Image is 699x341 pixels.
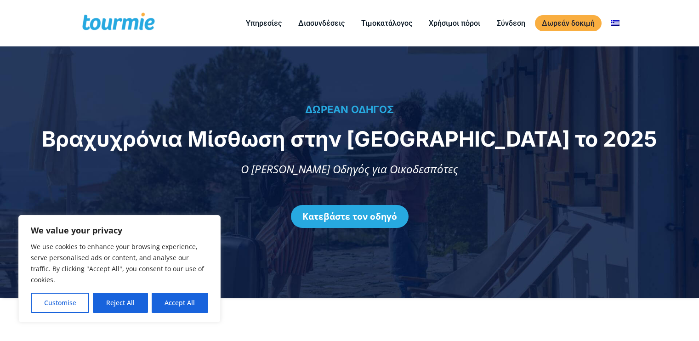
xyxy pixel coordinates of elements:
a: Τιμοκατάλογος [354,17,419,29]
a: Διασυνδέσεις [291,17,352,29]
p: We value your privacy [31,225,208,236]
a: Δωρεάν δοκιμή [535,15,602,31]
a: Υπηρεσίες [239,17,289,29]
button: Accept All [152,293,208,313]
a: Χρήσιμοι πόροι [422,17,487,29]
span: Ο [PERSON_NAME] Οδηγός για Οικοδεσπότες [241,161,458,176]
a: Κατεβάστε τον οδηγό [291,205,409,228]
button: Customise [31,293,89,313]
p: We use cookies to enhance your browsing experience, serve personalised ads or content, and analys... [31,241,208,285]
a: Σύνδεση [490,17,532,29]
button: Reject All [93,293,148,313]
span: ΔΩΡΕΑΝ ΟΔΗΓΟΣ [305,103,394,115]
span: Βραχυχρόνια Μίσθωση στην [GEOGRAPHIC_DATA] το 2025 [42,126,657,152]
